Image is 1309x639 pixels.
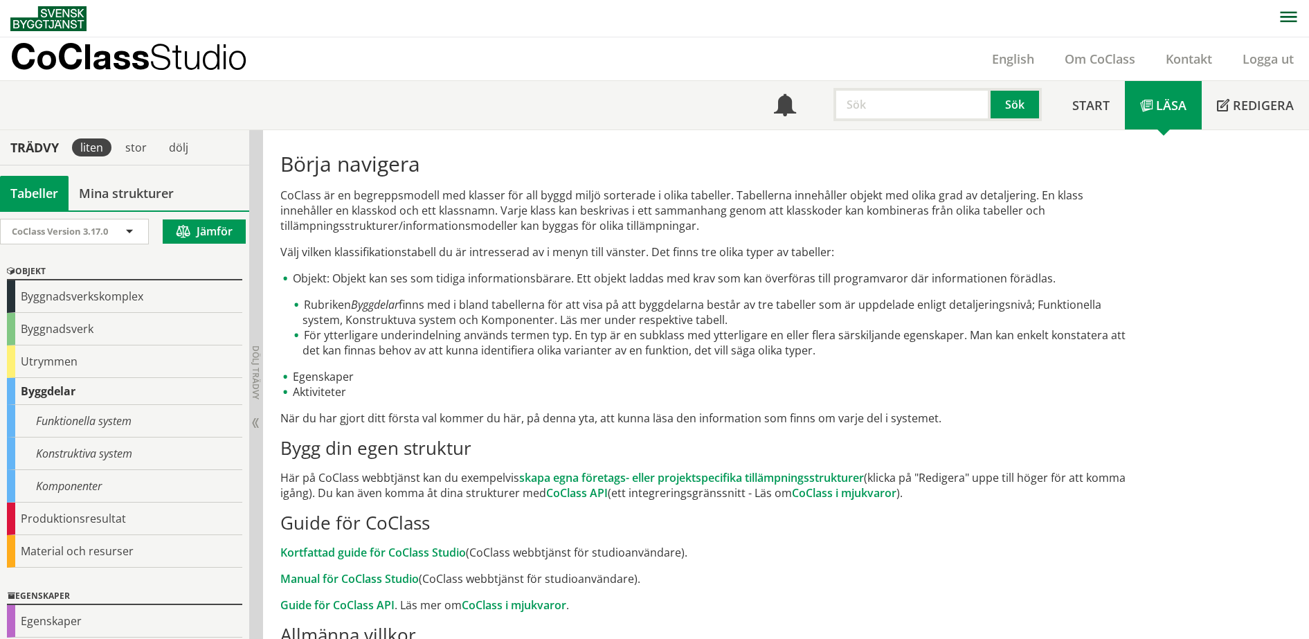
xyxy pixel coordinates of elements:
div: Egenskaper [7,605,242,638]
div: Egenskaper [7,588,242,605]
span: Redigera [1233,97,1294,114]
p: När du har gjort ditt första val kommer du här, på denna yta, att kunna läsa den information som ... [280,411,1131,426]
span: Studio [150,36,247,77]
em: Byggdelar [351,297,399,312]
p: Här på CoClass webbtjänst kan du exempelvis (klicka på "Redigera" uppe till höger för att komma i... [280,470,1131,501]
h1: Börja navigera [280,152,1131,177]
p: CoClass är en begreppsmodell med klasser för all byggd miljö sorterade i olika tabeller. Tabeller... [280,188,1131,233]
a: Läsa [1125,81,1202,129]
a: Redigera [1202,81,1309,129]
div: Komponenter [7,470,242,503]
img: Svensk Byggtjänst [10,6,87,31]
a: CoClass i mjukvaror [462,597,566,613]
button: Jämför [163,219,246,244]
div: Objekt [7,264,242,280]
button: Sök [991,88,1042,121]
span: Start [1072,97,1110,114]
p: (CoClass webbtjänst för studioanvändare). [280,545,1131,560]
div: Produktionsresultat [7,503,242,535]
a: Om CoClass [1049,51,1150,67]
a: CoClass i mjukvaror [792,485,896,501]
span: Läsa [1156,97,1186,114]
span: CoClass Version 3.17.0 [12,225,108,237]
li: Egenskaper [280,369,1131,384]
li: För ytterligare underindelning används termen typ. En typ är en subklass med ytterligare en eller... [291,327,1131,358]
span: Notifikationer [774,96,796,118]
a: Start [1057,81,1125,129]
div: Material och resurser [7,535,242,568]
a: Mina strukturer [69,176,184,210]
div: Byggnadsverkskomplex [7,280,242,313]
a: Guide för CoClass API [280,597,395,613]
div: Utrymmen [7,345,242,378]
a: Kontakt [1150,51,1227,67]
div: Byggdelar [7,378,242,405]
a: CoClass API [546,485,608,501]
a: Manual för CoClass Studio [280,571,419,586]
div: Byggnadsverk [7,313,242,345]
div: Konstruktiva system [7,438,242,470]
p: . Läs mer om . [280,597,1131,613]
a: Logga ut [1227,51,1309,67]
a: CoClassStudio [10,37,277,80]
p: CoClass [10,48,247,64]
div: liten [72,138,111,156]
div: stor [117,138,155,156]
span: Dölj trädvy [250,345,262,399]
input: Sök [833,88,991,121]
p: (CoClass webbtjänst för studioanvändare). [280,571,1131,586]
h2: Bygg din egen struktur [280,437,1131,459]
div: Trädvy [3,140,66,155]
a: English [977,51,1049,67]
a: Kortfattad guide för CoClass Studio [280,545,466,560]
a: skapa egna företags- eller projektspecifika tillämpningsstrukturer [519,470,864,485]
div: dölj [161,138,197,156]
p: Välj vilken klassifikationstabell du är intresserad av i menyn till vänster. Det finns tre olika ... [280,244,1131,260]
li: Aktiviteter [280,384,1131,399]
div: Funktionella system [7,405,242,438]
li: Rubriken finns med i bland tabellerna för att visa på att byggdelarna består av tre tabeller som ... [291,297,1131,327]
li: Objekt: Objekt kan ses som tidiga informationsbärare. Ett objekt laddas med krav som kan överföra... [280,271,1131,358]
h2: Guide för CoClass [280,512,1131,534]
